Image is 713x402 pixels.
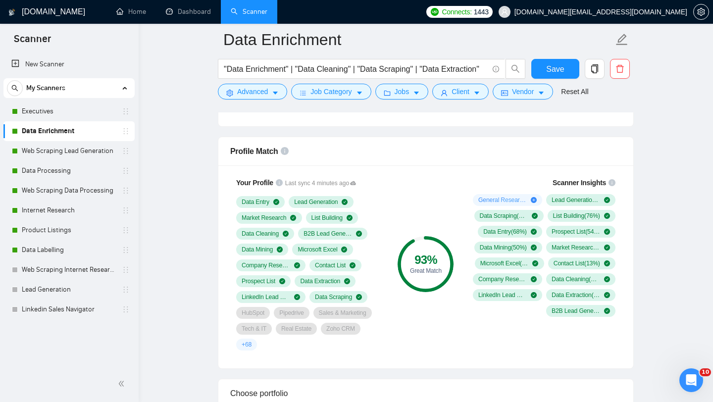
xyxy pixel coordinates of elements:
button: idcardVendorcaret-down [493,84,553,100]
span: Market Research [242,214,286,222]
a: Web Scraping Lead Generation [22,141,116,161]
button: copy [585,59,605,79]
span: check-circle [356,294,362,300]
span: check-circle [531,229,537,235]
div: Great Match [398,268,454,274]
button: search [7,80,23,96]
span: Microsoft Excel ( 20 %) [480,259,529,267]
span: check-circle [283,231,289,237]
span: check-circle [531,276,537,282]
span: Sales & Marketing [319,309,366,317]
a: Lead Generation [22,280,116,300]
button: setting [693,4,709,20]
span: Save [546,63,564,75]
span: Lead Generation ( 93 %) [552,196,600,204]
span: check-circle [532,260,538,266]
span: Data Mining [242,246,273,253]
a: Reset All [561,86,588,97]
span: B2B Lead Generation [304,230,352,238]
span: user [501,8,508,15]
a: Web Scraping Data Processing [22,181,116,201]
span: Client [452,86,469,97]
a: Web Scraping Internet Research [22,260,116,280]
a: homeHome [116,7,146,16]
span: check-circle [604,245,610,251]
a: Executives [22,101,116,121]
span: List Building ( 76 %) [553,212,600,220]
span: Connects: [442,6,471,17]
span: Job Category [310,86,352,97]
span: check-circle [604,308,610,314]
button: barsJob Categorycaret-down [291,84,371,100]
span: check-circle [342,199,348,205]
span: Microsoft Excel [298,246,337,253]
span: LinkedIn Lead Generation ( 5 %) [478,291,527,299]
span: plus-circle [531,197,537,203]
span: caret-down [473,89,480,97]
li: New Scanner [3,54,135,74]
span: HubSpot [242,309,264,317]
span: LinkedIn Lead Generation [242,293,290,301]
span: holder [122,107,130,115]
span: holder [122,147,130,155]
span: Market Research ( 28 %) [552,244,600,251]
span: Real Estate [281,325,311,333]
span: Data Extraction ( 4 %) [552,291,600,299]
span: copy [585,64,604,73]
span: My Scanners [26,78,65,98]
span: bars [300,89,306,97]
span: Contact List ( 13 %) [554,259,600,267]
button: folderJobscaret-down [375,84,429,100]
a: Data Labelling [22,240,116,260]
iframe: Intercom live chat [679,368,703,392]
span: Data Cleaning ( 9 %) [552,275,600,283]
span: Last sync 4 minutes ago [285,179,356,188]
span: check-circle [279,278,285,284]
input: Scanner name... [223,27,613,52]
span: double-left [118,379,128,389]
span: check-circle [344,278,350,284]
img: upwork-logo.png [431,8,439,16]
input: Search Freelance Jobs... [224,63,488,75]
span: 10 [700,368,711,376]
span: holder [122,206,130,214]
span: Data Entry [242,198,269,206]
span: user [441,89,448,97]
span: info-circle [493,66,499,72]
span: Data Entry ( 68 %) [483,228,527,236]
span: Your Profile [236,179,273,187]
span: Prospect List [242,277,275,285]
a: searchScanner [231,7,267,16]
span: check-circle [356,231,362,237]
span: 1443 [474,6,489,17]
span: holder [122,226,130,234]
span: holder [122,167,130,175]
button: userClientcaret-down [432,84,489,100]
span: folder [384,89,391,97]
span: Profile Match [230,147,278,155]
span: check-circle [347,215,353,221]
a: dashboardDashboard [166,7,211,16]
span: caret-down [356,89,363,97]
span: check-circle [531,245,537,251]
span: Scanner Insights [553,179,606,186]
span: General Research Services ( 12 %) [478,196,527,204]
button: delete [610,59,630,79]
span: info-circle [281,147,289,155]
span: check-circle [277,247,283,252]
a: Internet Research [22,201,116,220]
span: holder [122,286,130,294]
span: Jobs [395,86,409,97]
span: Company Research ( 9 %) [478,275,527,283]
span: holder [122,266,130,274]
a: New Scanner [11,54,127,74]
span: check-circle [294,294,300,300]
span: Data Extraction [300,277,340,285]
span: check-circle [532,213,538,219]
a: Product Listings [22,220,116,240]
span: check-circle [350,262,356,268]
span: setting [226,89,233,97]
span: check-circle [604,292,610,298]
span: holder [122,246,130,254]
span: check-circle [531,292,537,298]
